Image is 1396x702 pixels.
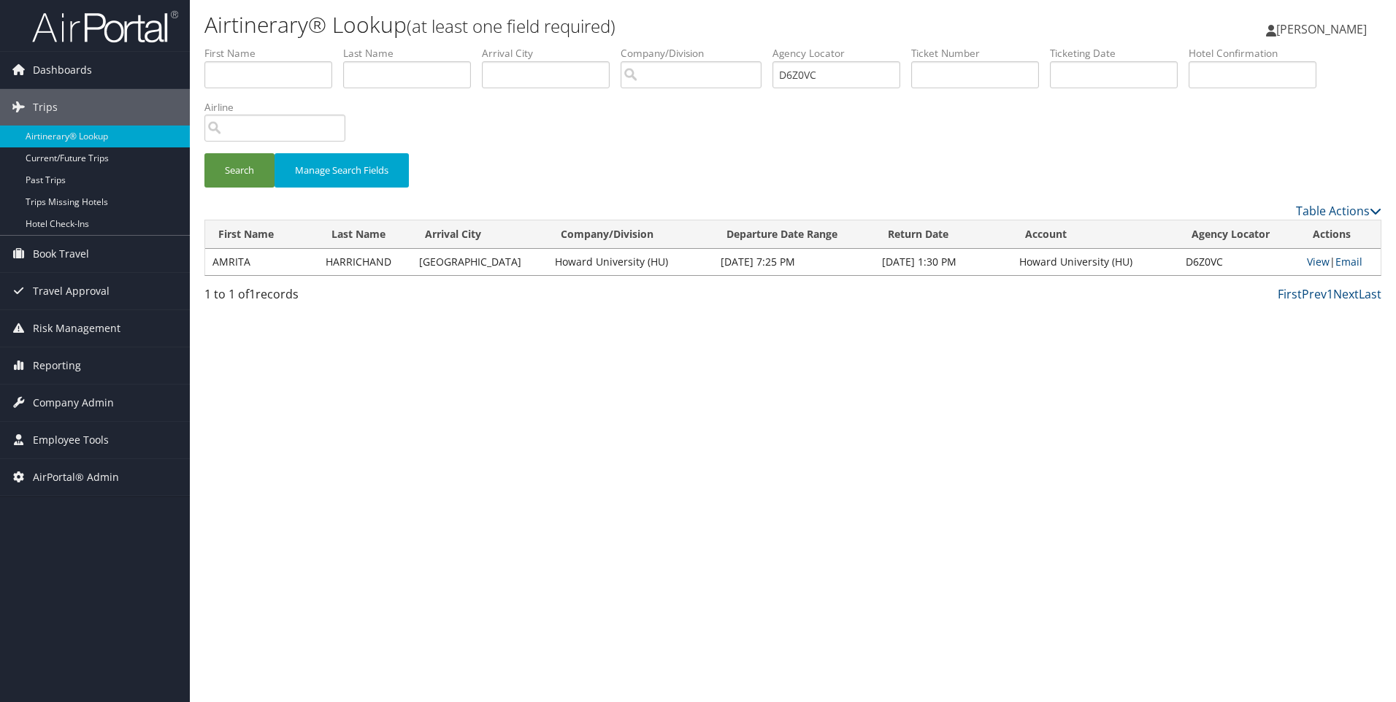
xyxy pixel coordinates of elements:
th: Agency Locator: activate to sort column ascending [1178,220,1300,249]
span: Book Travel [33,236,89,272]
button: Manage Search Fields [275,153,409,188]
span: Travel Approval [33,273,110,309]
th: Actions [1300,220,1381,249]
td: Howard University (HU) [1012,249,1178,275]
th: Company/Division [548,220,713,249]
label: Agency Locator [772,46,911,61]
button: Search [204,153,275,188]
td: [GEOGRAPHIC_DATA] [412,249,548,275]
th: Return Date: activate to sort column ascending [875,220,1012,249]
label: Ticket Number [911,46,1050,61]
th: Departure Date Range: activate to sort column ascending [713,220,875,249]
a: View [1307,255,1330,269]
label: Hotel Confirmation [1189,46,1327,61]
span: AirPortal® Admin [33,459,119,495]
a: 1 [1327,286,1333,302]
th: First Name: activate to sort column ascending [205,220,318,249]
td: AMRITA [205,249,318,275]
label: Company/Division [621,46,772,61]
span: Company Admin [33,385,114,421]
small: (at least one field required) [407,14,615,38]
a: Table Actions [1296,203,1381,219]
th: Account: activate to sort column ascending [1012,220,1178,249]
a: Prev [1302,286,1327,302]
td: [DATE] 7:25 PM [713,249,875,275]
td: Howard University (HU) [548,249,713,275]
span: Reporting [33,347,81,384]
td: [DATE] 1:30 PM [875,249,1012,275]
label: First Name [204,46,343,61]
a: First [1278,286,1302,302]
a: [PERSON_NAME] [1266,7,1381,51]
label: Airline [204,100,356,115]
label: Ticketing Date [1050,46,1189,61]
span: Trips [33,89,58,126]
a: Next [1333,286,1359,302]
img: airportal-logo.png [32,9,178,44]
span: Employee Tools [33,422,109,458]
span: 1 [249,286,256,302]
td: HARRICHAND [318,249,412,275]
td: D6Z0VC [1178,249,1300,275]
a: Email [1335,255,1362,269]
h1: Airtinerary® Lookup [204,9,989,40]
span: [PERSON_NAME] [1276,21,1367,37]
span: Dashboards [33,52,92,88]
label: Last Name [343,46,482,61]
th: Arrival City: activate to sort column ascending [412,220,548,249]
td: | [1300,249,1381,275]
th: Last Name: activate to sort column ascending [318,220,412,249]
div: 1 to 1 of records [204,285,483,310]
a: Last [1359,286,1381,302]
span: Risk Management [33,310,120,347]
label: Arrival City [482,46,621,61]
